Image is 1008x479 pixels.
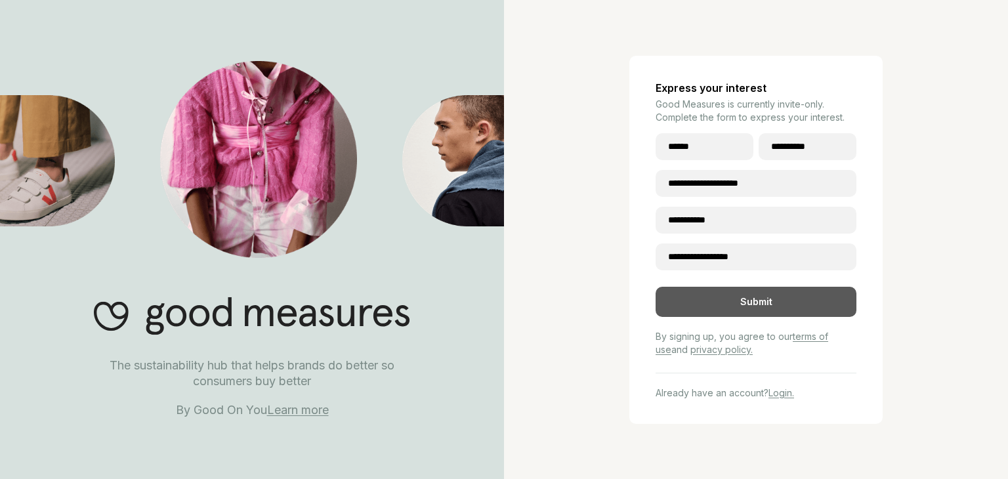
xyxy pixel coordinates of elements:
[656,287,856,317] div: Submit
[690,344,753,355] a: privacy policy.
[94,297,410,335] img: Good Measures
[950,421,995,466] iframe: Website support platform help button
[656,98,856,124] p: Good Measures is currently invite-only. Complete the form to express your interest.
[656,82,856,94] h4: Express your interest
[80,358,424,389] p: The sustainability hub that helps brands do better so consumers buy better
[656,330,856,356] p: By signing up, you agree to our and
[267,403,329,417] a: Learn more
[160,61,357,258] img: Good Measures
[656,386,856,400] p: Already have an account?
[656,331,828,355] a: terms of use
[402,95,504,226] img: Good Measures
[768,387,794,398] a: Login.
[80,402,424,418] p: By Good On You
